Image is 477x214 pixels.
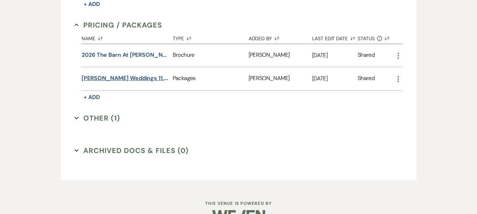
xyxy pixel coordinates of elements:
button: Added By [249,30,312,44]
p: [DATE] [312,74,358,83]
div: [PERSON_NAME] [249,67,312,90]
button: [PERSON_NAME] Weddings 11.24 [82,74,170,82]
button: + Add [82,92,102,102]
div: [PERSON_NAME] [249,44,312,67]
div: Shared [358,74,375,84]
div: Shared [358,51,375,60]
span: + Add [84,0,100,8]
div: Packages [173,67,249,90]
p: [DATE] [312,51,358,60]
div: Brochure [173,44,249,67]
button: Name [82,30,173,44]
button: Other (1) [74,113,120,123]
button: 2026 The Barn at [PERSON_NAME] Wedding [82,51,170,59]
button: Archived Docs & Files (0) [74,145,189,156]
span: Status [358,36,375,41]
button: Type [173,30,249,44]
span: + Add [84,93,100,101]
button: Status [358,30,394,44]
button: Last Edit Date [312,30,358,44]
button: Pricing / Packages [74,20,162,30]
